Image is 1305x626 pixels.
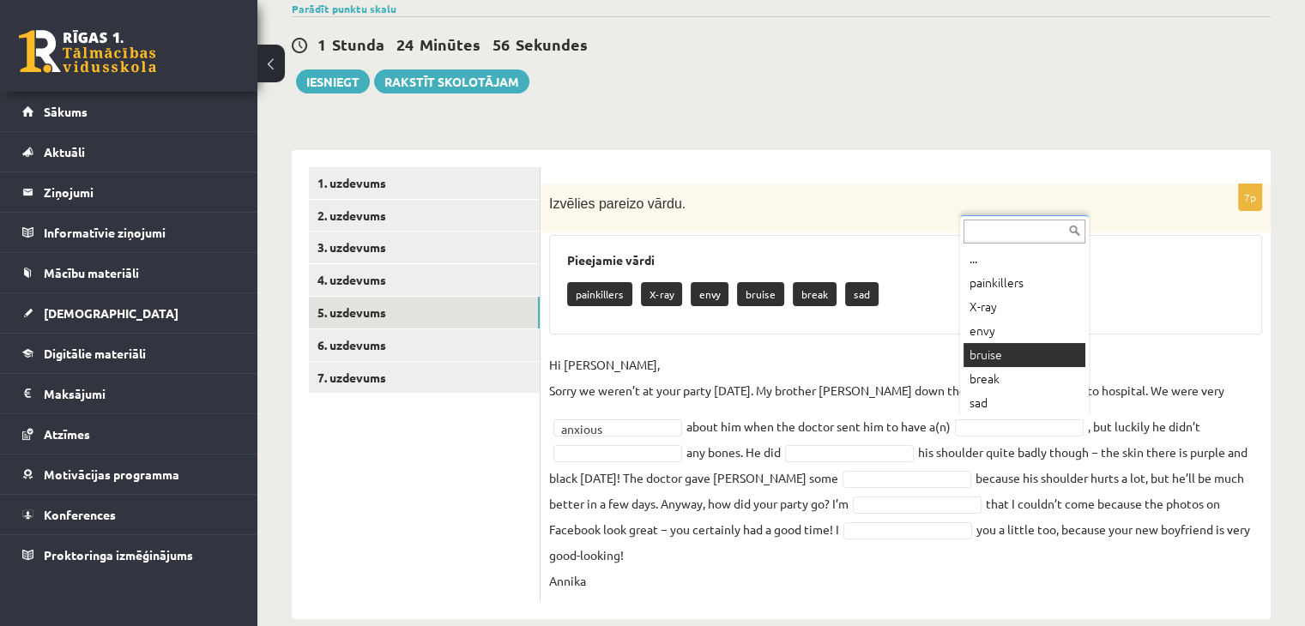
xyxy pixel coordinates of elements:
[964,367,1085,391] div: break
[964,271,1085,295] div: painkillers
[964,295,1085,319] div: X-ray
[964,343,1085,367] div: bruise
[964,247,1085,271] div: ...
[964,319,1085,343] div: envy
[964,391,1085,415] div: sad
